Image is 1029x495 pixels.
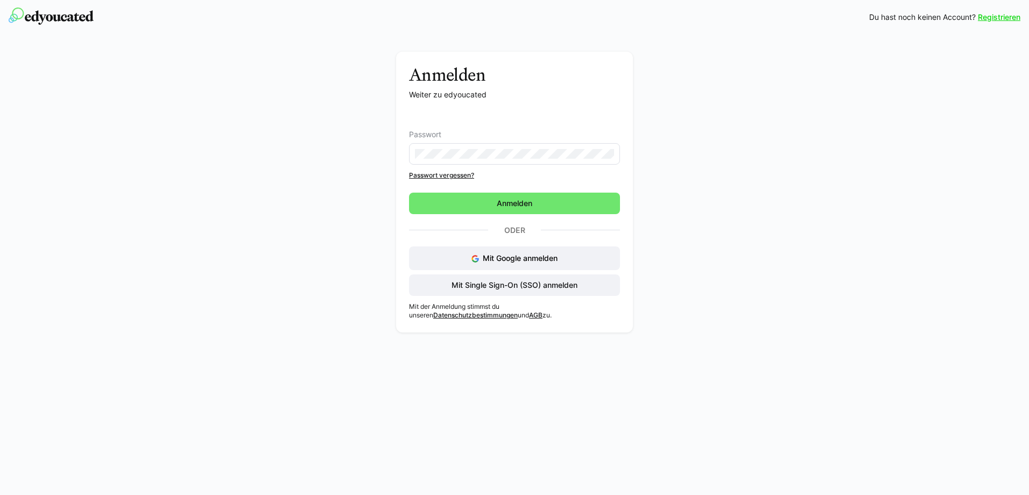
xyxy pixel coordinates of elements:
[433,311,518,319] a: Datenschutzbestimmungen
[409,302,620,320] p: Mit der Anmeldung stimmst du unseren und zu.
[529,311,542,319] a: AGB
[409,65,620,85] h3: Anmelden
[409,130,441,139] span: Passwort
[450,280,579,291] span: Mit Single Sign-On (SSO) anmelden
[9,8,94,25] img: edyoucated
[409,246,620,270] button: Mit Google anmelden
[483,253,558,263] span: Mit Google anmelden
[409,193,620,214] button: Anmelden
[978,12,1020,23] a: Registrieren
[409,171,620,180] a: Passwort vergessen?
[409,274,620,296] button: Mit Single Sign-On (SSO) anmelden
[488,223,541,238] p: Oder
[409,89,620,100] p: Weiter zu edyoucated
[869,12,976,23] span: Du hast noch keinen Account?
[495,198,534,209] span: Anmelden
